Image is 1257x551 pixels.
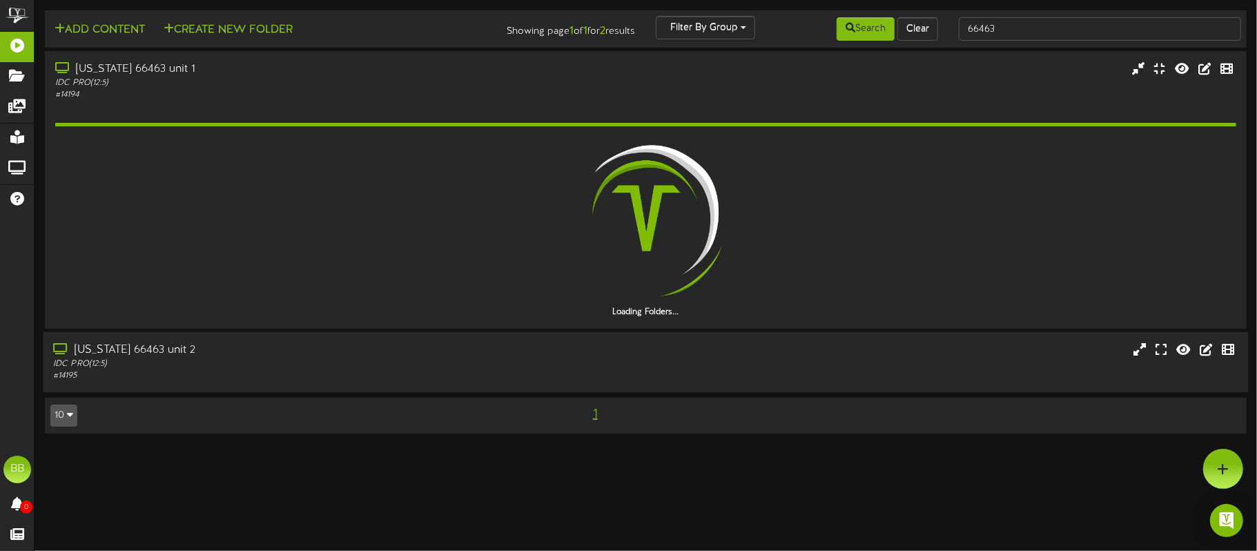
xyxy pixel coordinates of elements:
[159,21,297,39] button: Create New Folder
[656,16,755,39] button: Filter By Group
[3,456,31,483] div: BB
[53,370,534,382] div: # 14195
[569,25,574,37] strong: 1
[55,89,535,101] div: # 14194
[1210,504,1243,537] div: Open Intercom Messenger
[55,61,535,77] div: [US_STATE] 66463 unit 1
[50,405,77,427] button: 10
[20,501,32,514] span: 0
[55,77,535,89] div: IDC PRO ( 12:5 )
[613,307,679,317] strong: Loading Folders...
[50,21,149,39] button: Add Content
[589,407,601,422] span: 1
[444,16,645,39] div: Showing page of for results
[959,17,1241,41] input: -- Search Playlists by Name --
[583,25,587,37] strong: 1
[897,17,938,41] button: Clear
[53,358,534,370] div: IDC PRO ( 12:5 )
[53,342,534,358] div: [US_STATE] 66463 unit 2
[837,17,895,41] button: Search
[600,25,605,37] strong: 2
[558,130,734,307] img: loading-spinner-2.png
